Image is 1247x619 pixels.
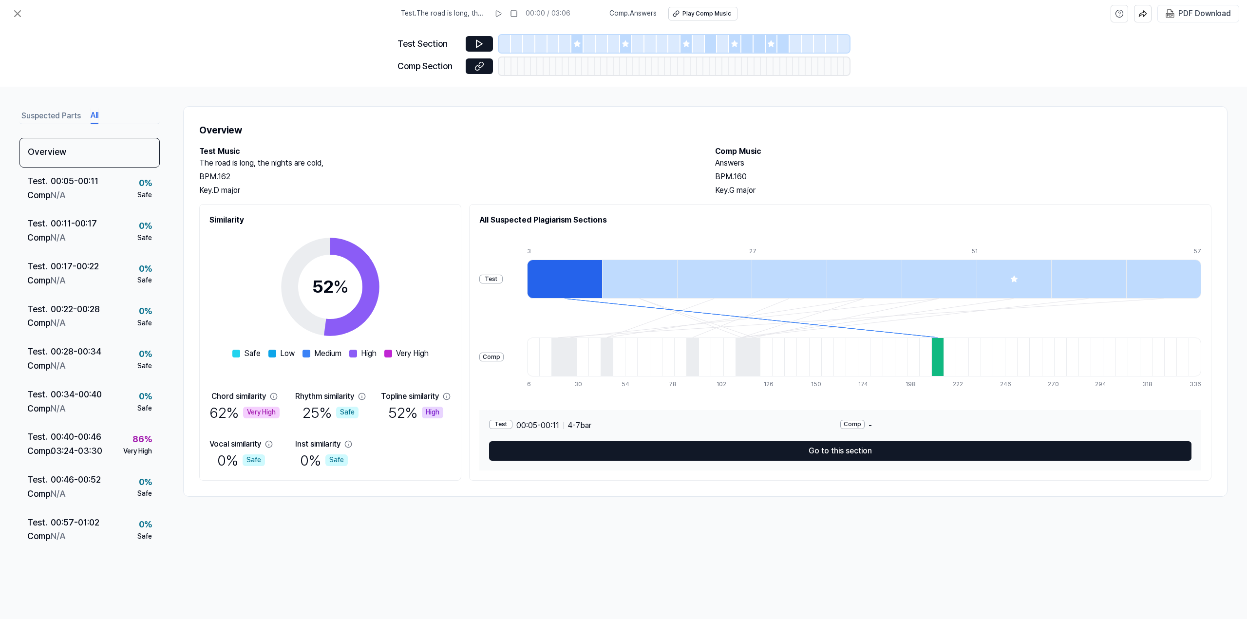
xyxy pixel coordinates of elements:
div: 0 % [139,176,152,190]
div: Comp . [27,231,51,245]
div: Comp . [27,316,51,330]
div: Very High [243,407,280,418]
div: 00:11 - 00:17 [51,217,97,231]
div: Test . [27,345,51,359]
div: Test [489,420,512,429]
div: Rhythm similarity [295,391,354,402]
div: 00:57 - 01:02 [51,516,99,530]
div: 03:24 - 03:30 [51,444,102,458]
button: help [1111,5,1128,22]
span: Safe [244,348,261,359]
div: 00:00 / 03:06 [526,9,570,19]
h2: Test Music [199,146,696,157]
div: Safe [137,276,152,285]
div: 126 [764,380,776,389]
svg: help [1115,9,1124,19]
div: 00:05 - 00:11 [51,174,98,188]
div: 270 [1048,380,1060,389]
h2: Comp Music [715,146,1211,157]
div: Test . [27,388,51,402]
div: 30 [574,380,586,389]
h2: The road is long, the nights are cold, [199,157,696,169]
button: PDF Download [1164,5,1233,22]
div: 25 % [302,402,359,423]
div: 0 % [139,518,152,532]
img: PDF Download [1166,9,1174,18]
div: 51 [971,247,1046,256]
div: 0 % [300,450,348,470]
span: 00:05 - 00:11 [516,420,559,431]
div: N/A [51,188,65,203]
div: 198 [906,380,918,389]
div: 86 % [132,432,152,447]
h2: Answers [715,157,1211,169]
div: Comp . [27,444,51,458]
div: Key. G major [715,185,1211,196]
div: 0 % [139,475,152,489]
div: Overview [19,138,160,168]
div: Chord similarity [211,391,266,402]
div: 336 [1190,380,1201,389]
div: 246 [1000,380,1012,389]
div: Safe [137,190,152,200]
div: Play Comp Music [682,10,731,18]
div: - [840,420,1191,431]
div: N/A [51,359,65,373]
div: 00:28 - 00:34 [51,345,101,359]
div: 0 % [217,450,265,470]
button: All [91,108,98,124]
div: Comp . [27,402,51,416]
span: % [333,276,349,297]
div: 222 [953,380,965,389]
div: 174 [858,380,870,389]
div: Safe [137,404,152,413]
div: 00:17 - 00:22 [51,260,99,274]
div: Test . [27,473,51,487]
div: Comp [479,353,504,362]
div: Very High [123,447,152,456]
div: 00:40 - 00:46 [51,430,101,444]
div: BPM. 160 [715,171,1211,183]
div: 62 % [209,402,280,423]
div: 150 [811,380,823,389]
div: Test . [27,217,51,231]
div: 78 [669,380,681,389]
div: Test . [27,430,51,444]
div: Test . [27,302,51,317]
div: 00:34 - 00:40 [51,388,102,402]
div: 318 [1142,380,1154,389]
div: Key. D major [199,185,696,196]
div: 0 % [139,347,152,361]
div: Safe [325,454,348,466]
div: Comp . [27,529,51,544]
h1: Overview [199,122,1211,138]
div: Inst similarity [295,438,340,450]
div: 00:46 - 00:52 [51,473,101,487]
div: Vocal similarity [209,438,261,450]
div: Topline similarity [381,391,439,402]
div: Safe [137,361,152,371]
div: Safe [137,233,152,243]
div: Test . [27,174,51,188]
span: Medium [314,348,341,359]
span: Comp . Answers [609,9,657,19]
div: Safe [137,532,152,542]
h2: Similarity [209,214,451,226]
div: Safe [243,454,265,466]
span: Low [280,348,295,359]
div: 0 % [139,262,152,276]
div: N/A [51,402,65,416]
div: 00:22 - 00:28 [51,302,100,317]
button: Go to this section [489,441,1191,461]
div: Safe [336,407,359,418]
div: BPM. 162 [199,171,696,183]
button: Play Comp Music [668,7,737,20]
div: Test . [27,260,51,274]
div: Comp . [27,274,51,288]
div: Test Section [397,37,460,51]
div: 52 % [388,402,443,423]
div: 27 [749,247,824,256]
div: 54 [622,380,634,389]
div: 294 [1095,380,1107,389]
